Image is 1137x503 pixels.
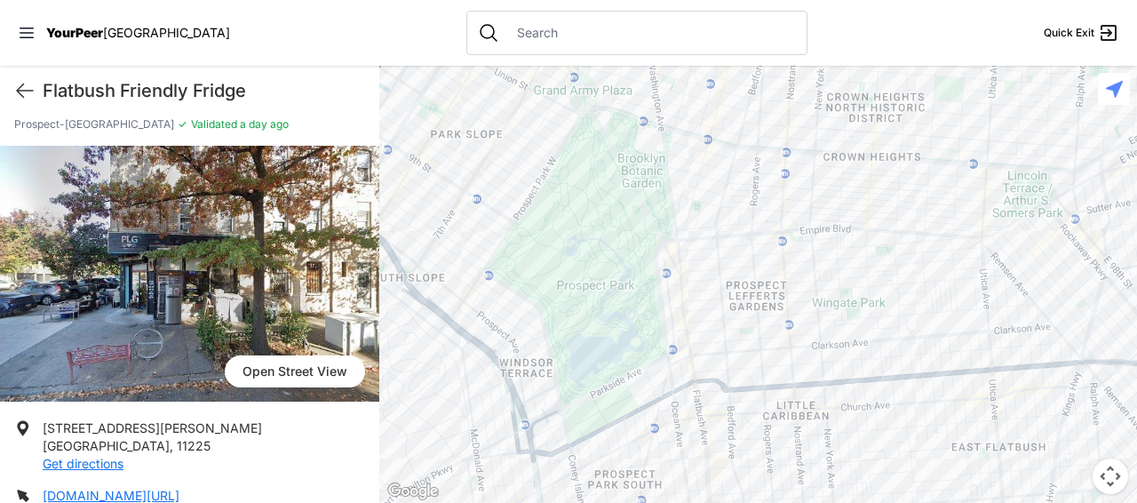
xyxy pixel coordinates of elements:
[1044,26,1094,40] span: Quick Exit
[43,78,365,103] h1: Flatbush Friendly Fridge
[225,355,365,387] a: Open Street View
[1044,22,1119,44] a: Quick Exit
[178,117,187,132] span: ✓
[46,28,230,38] a: YourPeer[GEOGRAPHIC_DATA]
[384,480,442,503] img: Google
[170,438,173,453] span: ,
[191,117,237,131] span: Validated
[14,117,174,132] span: Prospect-[GEOGRAPHIC_DATA]
[43,456,123,471] a: Get directions
[43,438,170,453] span: [GEOGRAPHIC_DATA]
[237,117,289,131] span: a day ago
[43,420,262,435] span: [STREET_ADDRESS][PERSON_NAME]
[46,25,103,40] span: YourPeer
[103,25,230,40] span: [GEOGRAPHIC_DATA]
[43,488,179,503] a: [DOMAIN_NAME][URL]
[506,24,796,42] input: Search
[177,438,211,453] span: 11225
[384,480,442,503] a: Open this area in Google Maps (opens a new window)
[1093,459,1128,494] button: Map camera controls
